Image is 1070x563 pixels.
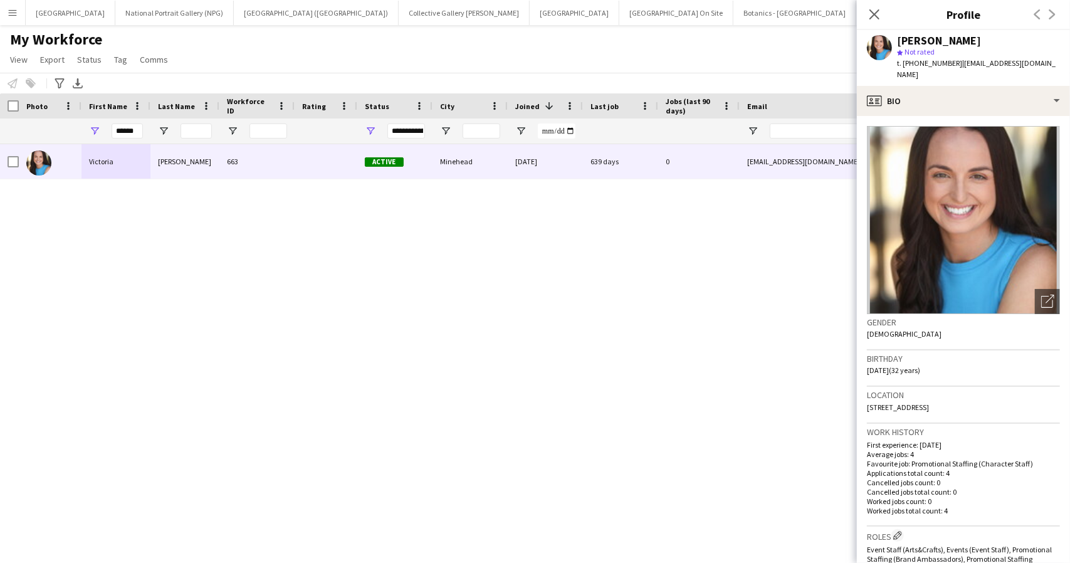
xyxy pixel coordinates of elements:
p: Cancelled jobs total count: 0 [867,487,1060,497]
span: Last job [590,102,619,111]
a: Status [72,51,107,68]
span: Status [77,54,102,65]
span: Workforce ID [227,97,272,115]
span: City [440,102,454,111]
span: First Name [89,102,127,111]
input: First Name Filter Input [112,124,143,139]
p: Favourite job: Promotional Staffing (Character Staff) [867,459,1060,468]
input: Last Name Filter Input [181,124,212,139]
img: Victoria Smalley [26,150,51,176]
span: My Workforce [10,30,102,49]
div: Victoria [81,144,150,179]
button: [GEOGRAPHIC_DATA] [26,1,115,25]
a: View [5,51,33,68]
span: [STREET_ADDRESS] [867,403,929,412]
button: [GEOGRAPHIC_DATA] (HES) [856,1,965,25]
button: [GEOGRAPHIC_DATA] [530,1,619,25]
button: [GEOGRAPHIC_DATA] ([GEOGRAPHIC_DATA]) [234,1,399,25]
div: [PERSON_NAME] [150,144,219,179]
div: [EMAIL_ADDRESS][DOMAIN_NAME] [740,144,990,179]
span: Joined [515,102,540,111]
p: Applications total count: 4 [867,468,1060,478]
img: Crew avatar or photo [867,126,1060,314]
a: Export [35,51,70,68]
div: 0 [658,144,740,179]
button: Open Filter Menu [440,125,451,137]
p: First experience: [DATE] [867,440,1060,450]
div: [DATE] [508,144,583,179]
div: Minehead [433,144,508,179]
button: Open Filter Menu [747,125,758,137]
div: 663 [219,144,295,179]
input: Email Filter Input [770,124,983,139]
span: t. [PHONE_NUMBER] [897,58,962,68]
span: Last Name [158,102,195,111]
div: Open photos pop-in [1035,289,1060,314]
div: [PERSON_NAME] [897,35,981,46]
p: Worked jobs total count: 4 [867,506,1060,515]
span: Status [365,102,389,111]
span: | [EMAIL_ADDRESS][DOMAIN_NAME] [897,58,1056,79]
app-action-btn: Export XLSX [70,76,85,91]
button: Open Filter Menu [89,125,100,137]
button: [GEOGRAPHIC_DATA] On Site [619,1,733,25]
app-action-btn: Advanced filters [52,76,67,91]
span: Rating [302,102,326,111]
span: [DEMOGRAPHIC_DATA] [867,329,941,339]
input: City Filter Input [463,124,500,139]
button: Botanics - [GEOGRAPHIC_DATA] [733,1,856,25]
h3: Roles [867,529,1060,542]
button: Collective Gallery [PERSON_NAME] [399,1,530,25]
button: Open Filter Menu [515,125,527,137]
span: Not rated [905,47,935,56]
h3: Work history [867,426,1060,438]
h3: Birthday [867,353,1060,364]
h3: Gender [867,317,1060,328]
span: [DATE] (32 years) [867,366,920,375]
input: Joined Filter Input [538,124,575,139]
p: Average jobs: 4 [867,450,1060,459]
span: Active [365,157,404,167]
span: Tag [114,54,127,65]
div: Bio [857,86,1070,116]
h3: Location [867,389,1060,401]
span: Photo [26,102,48,111]
button: Open Filter Menu [158,125,169,137]
p: Worked jobs count: 0 [867,497,1060,506]
p: Cancelled jobs count: 0 [867,478,1060,487]
span: Email [747,102,767,111]
span: Comms [140,54,168,65]
span: Export [40,54,65,65]
span: View [10,54,28,65]
button: Open Filter Menu [365,125,376,137]
input: Workforce ID Filter Input [249,124,287,139]
a: Tag [109,51,132,68]
h3: Profile [857,6,1070,23]
div: 639 days [583,144,658,179]
span: Jobs (last 90 days) [666,97,717,115]
a: Comms [135,51,173,68]
button: National Portrait Gallery (NPG) [115,1,234,25]
button: Open Filter Menu [227,125,238,137]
